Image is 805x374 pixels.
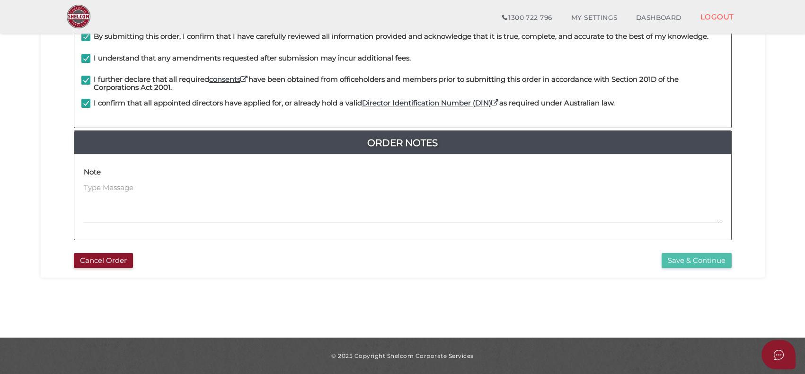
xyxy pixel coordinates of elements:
[94,33,708,41] h4: By submitting this order, I confirm that I have carefully reviewed all information provided and a...
[562,9,627,27] a: MY SETTINGS
[493,9,561,27] a: 1300 722 796
[362,98,499,107] a: Director Identification Number (DIN)
[209,75,248,84] a: consents
[761,340,796,369] button: Open asap
[94,54,411,62] h4: I understand that any amendments requested after submission may incur additional fees.
[691,7,743,26] a: LOGOUT
[94,99,615,107] h4: I confirm that all appointed directors have applied for, or already hold a valid as required unde...
[48,352,758,360] div: © 2025 Copyright Shelcom Corporate Services
[662,253,732,269] button: Save & Continue
[94,76,724,91] h4: I further declare that all required have been obtained from officeholders and members prior to su...
[74,135,731,150] a: Order Notes
[84,168,101,176] h4: Note
[627,9,691,27] a: DASHBOARD
[74,253,133,269] button: Cancel Order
